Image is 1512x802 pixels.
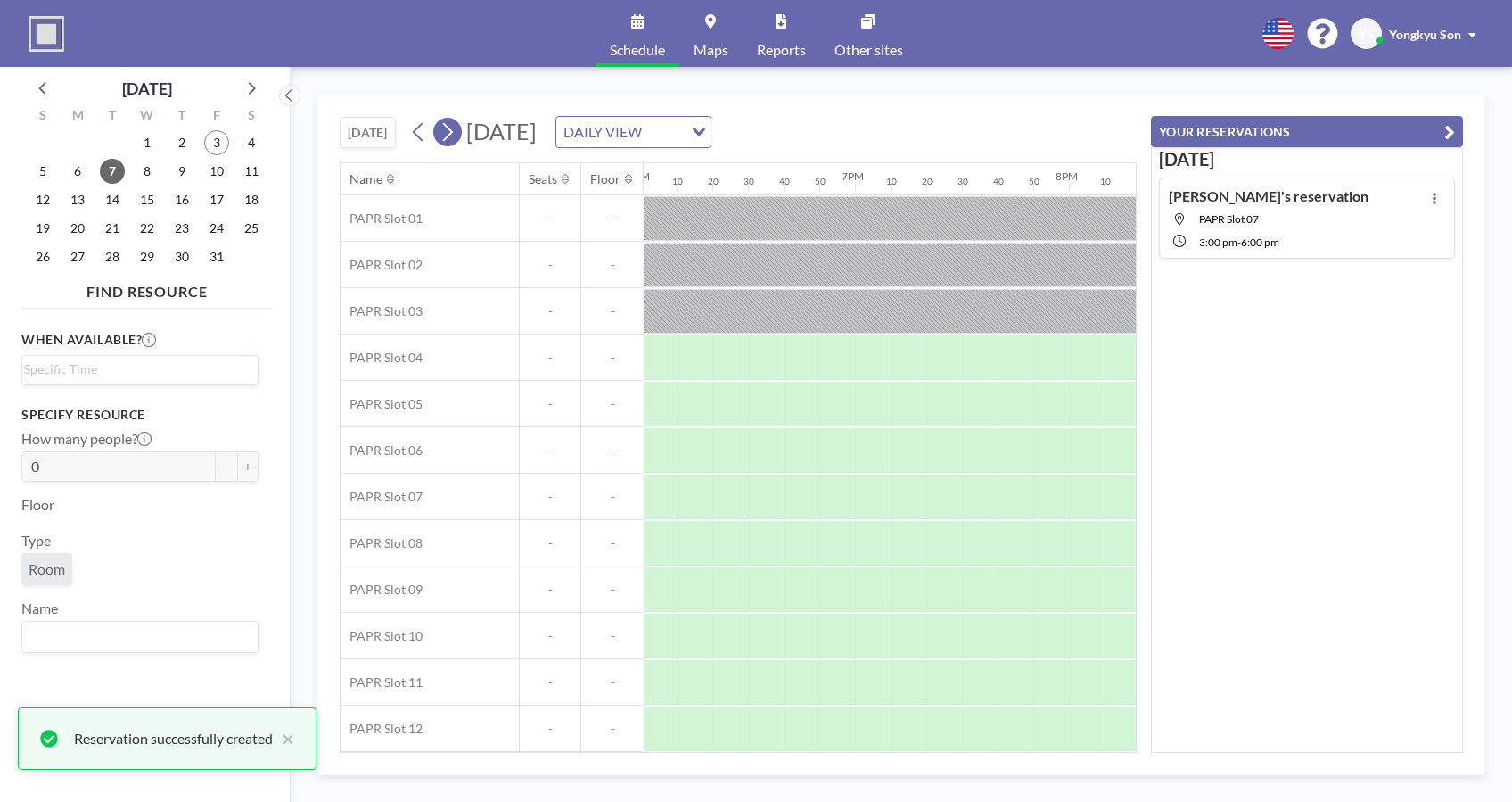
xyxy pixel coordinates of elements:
span: - [581,211,644,227]
span: Sunday, October 5, 2025 [30,159,55,184]
button: [DATE] [340,117,396,148]
label: Name [21,599,58,617]
span: Wednesday, October 15, 2025 [135,187,160,212]
span: PAPR Slot 02 [341,257,423,273]
div: W [130,105,165,128]
span: Thursday, October 30, 2025 [169,244,194,269]
span: Yongkyu Son [1389,27,1461,42]
input: Search for option [647,120,681,144]
span: Friday, October 31, 2025 [204,244,229,269]
span: Saturday, October 11, 2025 [239,159,264,184]
button: close [273,728,294,749]
span: Wednesday, October 29, 2025 [135,244,160,269]
div: 10 [672,176,683,187]
span: PAPR Slot 12 [341,721,423,737]
span: Tuesday, October 21, 2025 [100,216,125,241]
span: Saturday, October 18, 2025 [239,187,264,212]
span: Monday, October 6, 2025 [65,159,90,184]
span: - [520,535,580,551]
span: - [581,721,644,737]
span: Friday, October 24, 2025 [204,216,229,241]
div: F [199,105,234,128]
label: How many people? [21,430,152,448]
span: Friday, October 3, 2025 [204,130,229,155]
div: T [164,105,199,128]
span: Wednesday, October 22, 2025 [135,216,160,241]
div: Search for option [22,622,258,652]
div: T [95,105,130,128]
label: Type [21,532,51,550]
button: + [237,451,259,482]
div: Search for option [22,356,258,383]
div: 50 [815,176,826,187]
span: PAPR Slot 03 [341,303,423,319]
span: PAPR Slot 01 [341,211,423,227]
h3: [DATE] [1159,148,1455,170]
button: YOUR RESERVATIONS [1151,116,1463,147]
span: - [1237,236,1241,249]
div: 20 [922,176,933,187]
label: Floor [21,496,54,514]
span: - [520,628,580,644]
span: - [581,442,644,459]
span: - [581,582,644,598]
div: [DATE] [122,76,172,101]
span: Other sites [834,43,903,57]
span: Tuesday, October 14, 2025 [100,187,125,212]
span: Tuesday, October 28, 2025 [100,244,125,269]
span: PAPR Slot 07 [1199,212,1259,226]
span: Monday, October 13, 2025 [65,187,90,212]
div: 50 [1029,176,1039,187]
span: [DATE] [466,118,537,145]
span: Tuesday, October 7, 2025 [100,159,125,184]
div: 40 [993,176,1004,187]
div: 30 [957,176,968,187]
input: Search for option [24,625,248,649]
div: Name [349,171,382,187]
span: - [581,535,644,551]
span: Thursday, October 9, 2025 [169,159,194,184]
div: 40 [779,176,790,187]
span: Schedule [610,43,665,57]
h3: Specify resource [21,407,259,423]
div: 10 [886,176,897,187]
span: Monday, October 27, 2025 [65,244,90,269]
span: - [520,303,580,319]
span: PAPR Slot 07 [341,489,423,505]
span: 3:00 PM [1199,236,1237,249]
span: - [581,628,644,644]
span: PAPR Slot 08 [341,535,423,551]
span: Thursday, October 16, 2025 [169,187,194,212]
span: - [520,211,580,227]
span: PAPR Slot 11 [341,674,423,690]
span: YS [1359,26,1374,42]
span: Wednesday, October 8, 2025 [135,159,160,184]
span: Sunday, October 19, 2025 [30,216,55,241]
span: Saturday, October 25, 2025 [239,216,264,241]
h4: [PERSON_NAME]'s reservation [1169,187,1368,205]
span: Wednesday, October 1, 2025 [135,130,160,155]
div: 7PM [842,169,864,183]
button: - [216,451,237,482]
img: organization-logo [29,16,64,52]
div: Search for option [556,117,711,147]
span: Monday, October 20, 2025 [65,216,90,241]
div: S [234,105,268,128]
span: Sunday, October 26, 2025 [30,244,55,269]
div: 10 [1100,176,1111,187]
span: Maps [694,43,728,57]
div: S [26,105,61,128]
span: - [520,721,580,737]
span: PAPR Slot 05 [341,396,423,412]
span: PAPR Slot 04 [341,350,423,366]
span: Saturday, October 4, 2025 [239,130,264,155]
h4: FIND RESOURCE [21,276,273,301]
span: - [520,442,580,459]
span: Friday, October 10, 2025 [204,159,229,184]
span: - [520,396,580,412]
input: Search for option [24,360,248,379]
span: PAPR Slot 10 [341,628,423,644]
div: Reservation successfully created [74,728,273,749]
span: Thursday, October 23, 2025 [169,216,194,241]
span: - [520,489,580,505]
